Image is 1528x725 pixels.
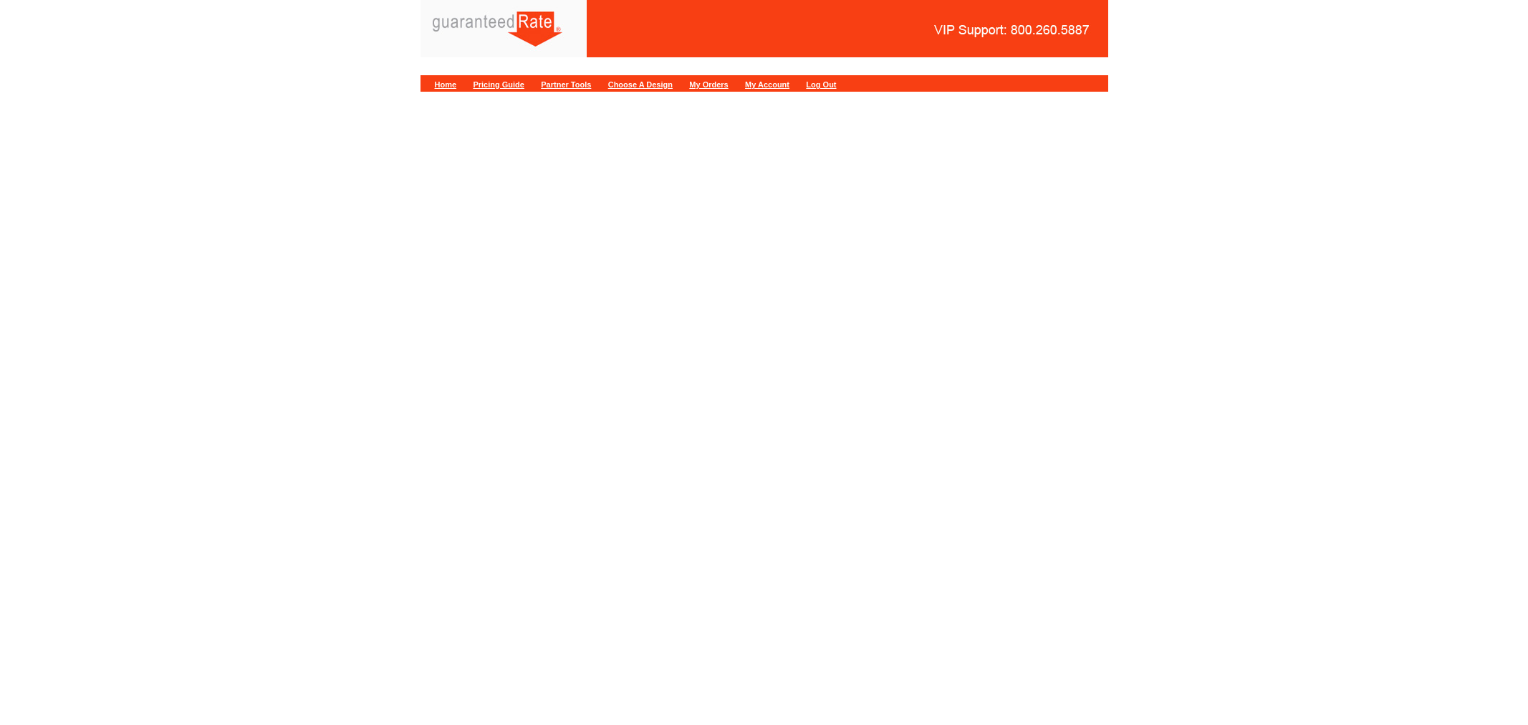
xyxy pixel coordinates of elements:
a: My Orders [689,80,728,89]
a: Choose A Design [608,80,673,89]
a: Partner Tools [541,80,591,89]
a: Log Out [806,80,836,89]
a: My Account [745,80,789,89]
a: Pricing Guide [473,80,524,89]
a: Home [435,80,457,89]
